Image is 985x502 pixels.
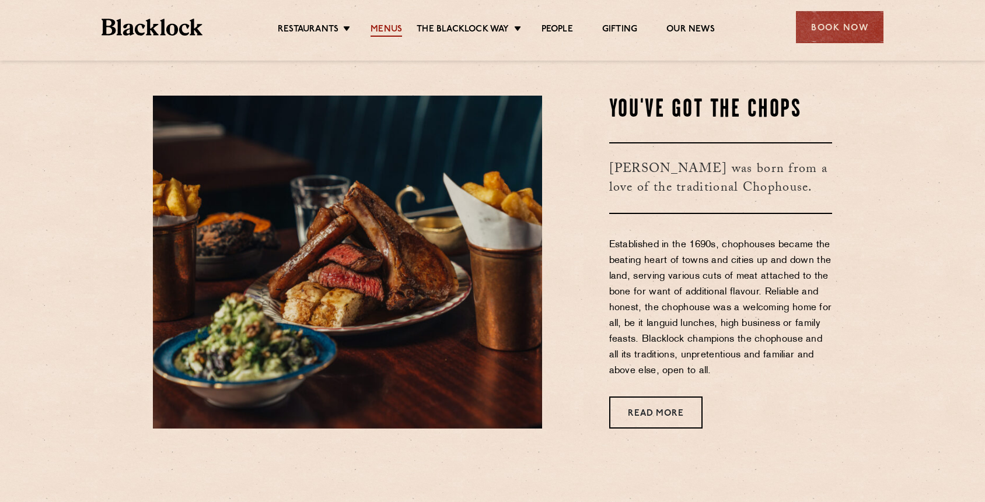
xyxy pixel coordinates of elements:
img: BL_Textured_Logo-footer-cropped.svg [102,19,202,36]
div: Book Now [796,11,883,43]
a: People [542,24,573,37]
p: Established in the 1690s, chophouses became the beating heart of towns and cities up and down the... [609,237,833,379]
a: Gifting [602,24,637,37]
a: Our News [666,24,715,37]
a: The Blacklock Way [417,24,509,37]
h2: You've Got The Chops [609,96,833,125]
a: Restaurants [278,24,338,37]
a: Menus [371,24,402,37]
h3: [PERSON_NAME] was born from a love of the traditional Chophouse. [609,142,833,214]
a: Read More [609,396,703,429]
